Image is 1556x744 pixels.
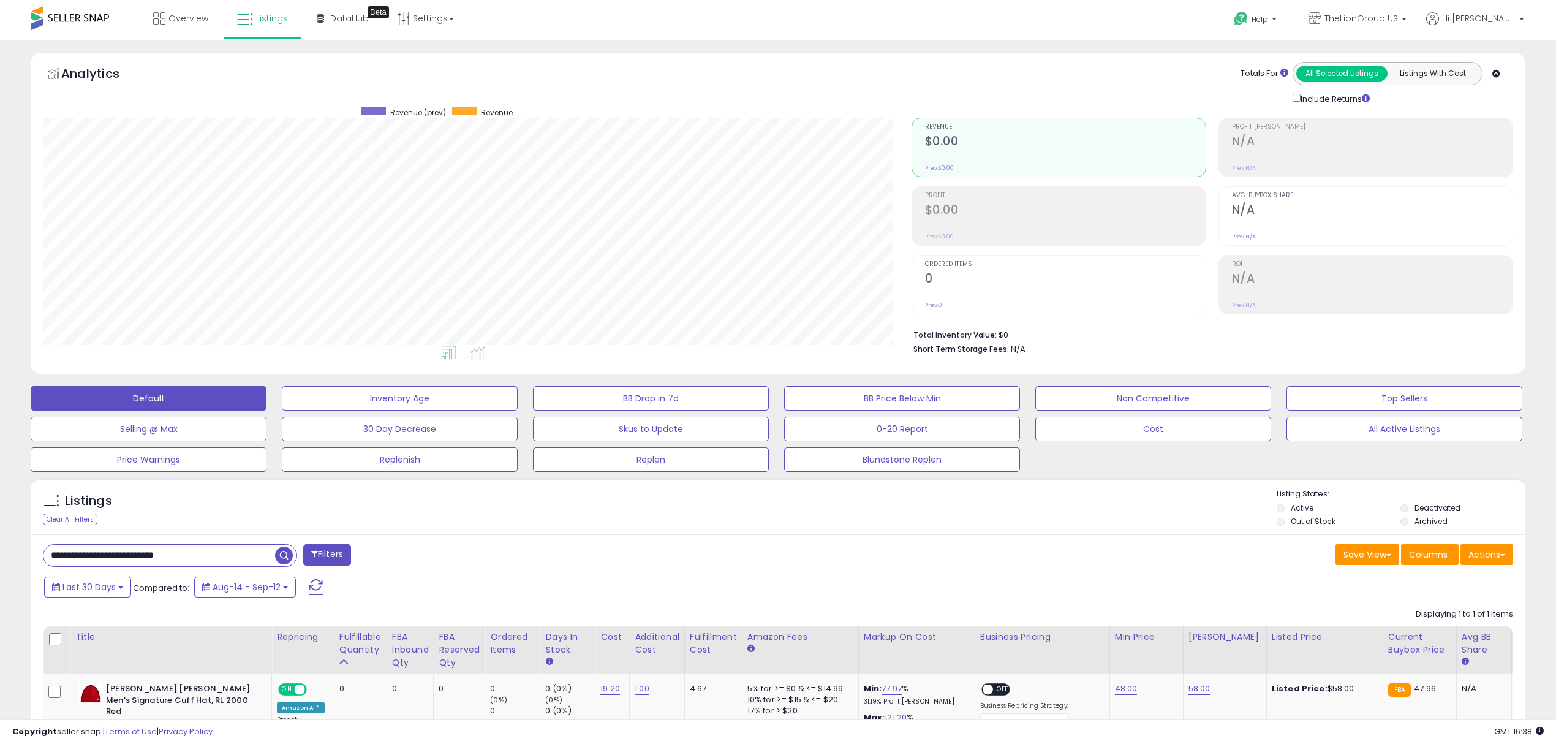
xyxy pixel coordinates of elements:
[256,12,288,25] span: Listings
[44,577,131,598] button: Last 30 Days
[305,685,325,695] span: OFF
[339,631,382,656] div: Fulfillable Quantity
[1035,386,1271,411] button: Non Competitive
[43,514,97,525] div: Clear All Filters
[1277,488,1525,500] p: Listing States:
[1460,544,1513,565] button: Actions
[78,683,103,704] img: 41GqXl2m9SL._SL40_.jpg
[1462,656,1469,667] small: Avg BB Share.
[31,386,266,411] button: Default
[1232,134,1513,151] h2: N/A
[993,685,1013,695] span: OFF
[168,12,208,25] span: Overview
[545,705,595,716] div: 0 (0%)
[1233,11,1248,26] i: Get Help
[1232,124,1513,131] span: Profit [PERSON_NAME]
[392,683,425,694] div: 0
[1462,683,1502,694] div: N/A
[925,271,1206,288] h2: 0
[392,631,429,669] div: FBA inbound Qty
[864,631,970,643] div: Markup on Cost
[864,697,965,706] p: 31.19% Profit [PERSON_NAME]
[490,631,535,656] div: Ordered Items
[533,447,769,472] button: Replen
[213,581,281,593] span: Aug-14 - Sep-12
[925,261,1206,268] span: Ordered Items
[1232,271,1513,288] h2: N/A
[62,581,116,593] span: Last 30 Days
[1241,68,1288,80] div: Totals For
[1494,726,1544,737] span: 2025-10-13 16:38 GMT
[1291,516,1335,526] label: Out of Stock
[747,631,853,643] div: Amazon Fees
[925,124,1206,131] span: Revenue
[1462,631,1506,656] div: Avg BB Share
[490,705,540,716] div: 0
[545,695,562,705] small: (0%)
[31,447,266,472] button: Price Warnings
[490,683,540,694] div: 0
[913,344,1009,354] b: Short Term Storage Fees:
[784,447,1020,472] button: Blundstone Replen
[339,683,377,694] div: 0
[747,643,755,655] small: Amazon Fees.
[1442,12,1516,25] span: Hi [PERSON_NAME]
[747,705,849,716] div: 17% for > $20
[1232,203,1513,219] h2: N/A
[279,685,295,695] span: ON
[65,493,112,510] h5: Listings
[1115,683,1138,695] a: 48.00
[1387,66,1478,82] button: Listings With Cost
[282,447,518,472] button: Replenish
[159,726,213,737] a: Privacy Policy
[1335,544,1399,565] button: Save View
[545,683,595,694] div: 0 (0%)
[12,726,57,737] strong: Copyright
[330,12,369,25] span: DataHub
[303,544,351,566] button: Filters
[784,417,1020,441] button: 0-20 Report
[61,65,143,85] h5: Analytics
[1232,302,1256,309] small: Prev: N/A
[545,656,553,667] small: Days In Stock.
[925,164,954,172] small: Prev: $0.00
[913,330,997,340] b: Total Inventory Value:
[1388,631,1451,656] div: Current Buybox Price
[1232,261,1513,268] span: ROI
[1188,683,1210,695] a: 58.00
[747,683,849,694] div: 5% for >= $0 & <= $14.99
[282,417,518,441] button: 30 Day Decrease
[31,417,266,441] button: Selling @ Max
[1272,683,1373,694] div: $58.00
[481,107,513,118] span: Revenue
[75,631,266,643] div: Title
[635,683,649,695] a: 1.00
[1035,417,1271,441] button: Cost
[925,302,942,309] small: Prev: 0
[533,417,769,441] button: Skus to Update
[439,631,480,669] div: FBA Reserved Qty
[1232,192,1513,199] span: Avg. Buybox Share
[864,683,882,694] b: Min:
[545,631,590,656] div: Days In Stock
[277,631,329,643] div: Repricing
[1011,343,1025,355] span: N/A
[925,134,1206,151] h2: $0.00
[1188,631,1261,643] div: [PERSON_NAME]
[1232,233,1256,240] small: Prev: N/A
[106,683,255,721] b: [PERSON_NAME] [PERSON_NAME] Men's Signature Cuff Hat, RL 2000 Red
[600,683,620,695] a: 19.20
[1286,417,1522,441] button: All Active Listings
[925,192,1206,199] span: Profit
[1409,549,1448,561] span: Columns
[690,631,737,656] div: Fulfillment Cost
[635,631,679,656] div: Additional Cost
[913,327,1505,341] li: $0
[1252,14,1268,25] span: Help
[1388,683,1411,697] small: FBA
[439,683,475,694] div: 0
[1232,164,1256,172] small: Prev: N/A
[1291,503,1313,513] label: Active
[690,683,733,694] div: 4.67
[277,702,325,713] div: Amazon AI *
